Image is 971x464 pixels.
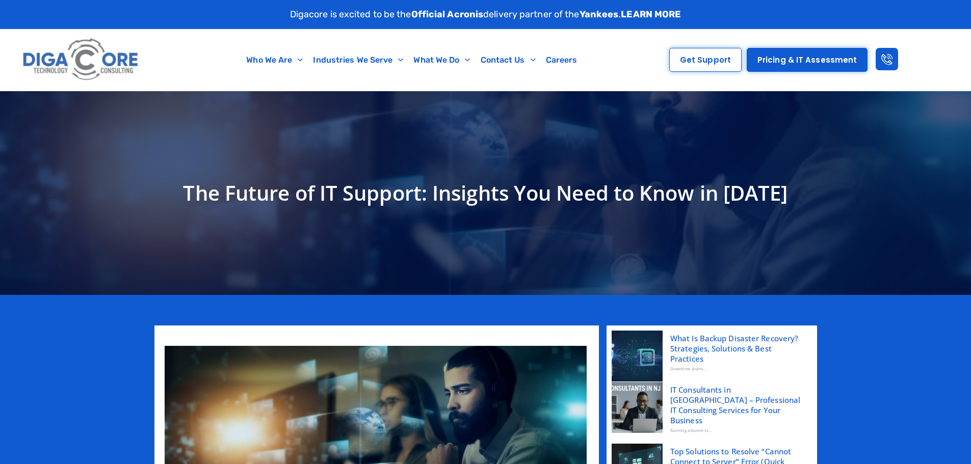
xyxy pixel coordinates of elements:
[670,385,804,425] a: IT Consultants in [GEOGRAPHIC_DATA] – Professional IT Consulting Services for Your Business
[757,56,857,64] span: Pricing & IT Assessment
[191,48,633,72] nav: Menu
[241,48,308,72] a: Who We Are
[612,331,663,381] img: Backup disaster recovery, Backup and Disaster Recovery
[670,364,804,374] div: Downtime drains...
[580,9,619,20] strong: Yankees
[408,48,475,72] a: What We Do
[541,48,583,72] a: Careers
[670,333,804,364] a: What Is Backup Disaster Recovery? Strategies, Solutions & Best Practices
[476,48,541,72] a: Contact Us
[670,425,804,435] div: Running a business...
[612,382,663,433] img: IT Consultants in NJ
[621,9,681,20] a: LEARN MORE
[747,48,868,72] a: Pricing & IT Assessment
[20,34,142,86] img: Digacore logo 1
[669,48,742,72] a: Get Support
[411,9,484,20] strong: Official Acronis
[308,48,408,72] a: Industries We Serve
[290,8,681,21] p: Digacore is excited to be the delivery partner of the .
[680,56,731,64] span: Get Support
[160,178,812,208] h1: The Future of IT Support: Insights You Need to Know in [DATE]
